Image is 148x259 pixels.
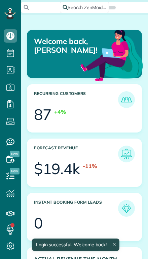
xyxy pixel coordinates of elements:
[34,200,118,217] h3: Instant Booking Form Leads
[34,146,118,162] h3: Forecast Revenue
[34,107,51,122] div: 87
[10,151,20,157] span: New
[120,93,133,106] img: icon_recurring_customers-cf858462ba22bcd05b5a5880d41d6543d210077de5bb9ebc9590e49fd87d84ed.png
[83,162,97,170] div: -11%
[34,161,80,176] div: $19.4k
[10,168,20,174] span: New
[34,37,105,55] p: Welcome back, [PERSON_NAME]!
[34,216,43,230] div: 0
[32,239,119,251] div: Login successful. Welcome back!
[120,147,133,161] img: icon_forecast_revenue-8c13a41c7ed35a8dcfafea3cbb826a0462acb37728057bba2d056411b612bbbe.png
[34,91,118,108] h3: Recurring Customers
[120,202,133,215] img: icon_form_leads-04211a6a04a5b2264e4ee56bc0799ec3eb69b7e499cbb523a139df1d13a81ae0.png
[54,108,66,116] div: +4%
[79,22,144,87] img: dashboard_welcome-42a62b7d889689a78055ac9021e634bf52bae3f8056760290aed330b23ab8690.png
